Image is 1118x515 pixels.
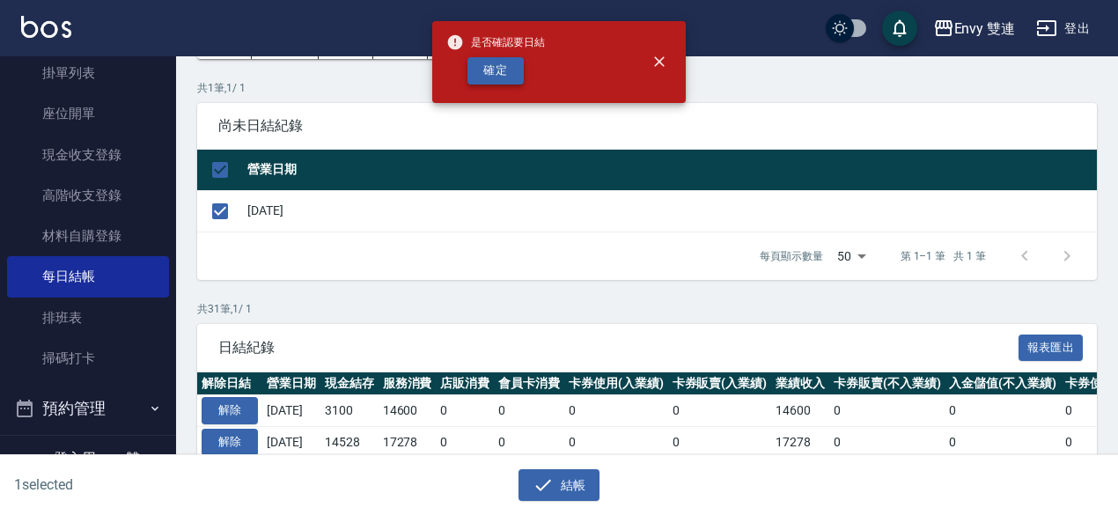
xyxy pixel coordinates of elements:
[243,190,1097,232] td: [DATE]
[379,395,437,427] td: 14600
[564,427,668,459] td: 0
[564,372,668,395] th: 卡券使用(入業績)
[494,427,564,459] td: 0
[218,117,1076,135] span: 尚未日結紀錄
[640,42,679,81] button: close
[829,395,945,427] td: 0
[54,450,143,485] h5: 登入用envy雙連
[519,469,600,502] button: 結帳
[197,301,1097,317] p: 共 31 筆, 1 / 1
[7,216,169,256] a: 材料自購登錄
[564,395,668,427] td: 0
[771,427,829,459] td: 17278
[379,372,437,395] th: 服務消費
[494,372,564,395] th: 會員卡消費
[467,57,524,85] button: 確定
[1019,338,1084,355] a: 報表匯出
[197,80,1097,96] p: 共 1 筆, 1 / 1
[760,248,823,264] p: 每頁顯示數量
[945,372,1061,395] th: 入金儲值(不入業績)
[320,395,379,427] td: 3100
[829,372,945,395] th: 卡券販賣(不入業績)
[202,429,258,456] button: 解除
[945,395,1061,427] td: 0
[7,298,169,338] a: 排班表
[7,431,169,477] button: 報表及分析
[668,372,772,395] th: 卡券販賣(入業績)
[1019,335,1084,362] button: 報表匯出
[494,395,564,427] td: 0
[218,339,1019,357] span: 日結紀錄
[436,427,494,459] td: 0
[21,16,71,38] img: Logo
[7,256,169,297] a: 每日結帳
[446,33,545,51] span: 是否確認要日結
[202,397,258,424] button: 解除
[7,53,169,93] a: 掛單列表
[7,175,169,216] a: 高階收支登錄
[954,18,1016,40] div: Envy 雙連
[7,386,169,431] button: 預約管理
[14,474,276,496] h6: 1 selected
[668,427,772,459] td: 0
[320,427,379,459] td: 14528
[945,427,1061,459] td: 0
[771,395,829,427] td: 14600
[926,11,1023,47] button: Envy 雙連
[436,372,494,395] th: 店販消費
[320,372,379,395] th: 現金結存
[197,372,262,395] th: 解除日結
[7,338,169,379] a: 掃碼打卡
[1029,12,1097,45] button: 登出
[262,427,320,459] td: [DATE]
[379,427,437,459] td: 17278
[7,93,169,134] a: 座位開單
[771,372,829,395] th: 業績收入
[901,248,986,264] p: 第 1–1 筆 共 1 筆
[7,135,169,175] a: 現金收支登錄
[830,232,872,280] div: 50
[243,150,1097,191] th: 營業日期
[436,395,494,427] td: 0
[262,395,320,427] td: [DATE]
[262,372,320,395] th: 營業日期
[882,11,917,46] button: save
[668,395,772,427] td: 0
[829,427,945,459] td: 0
